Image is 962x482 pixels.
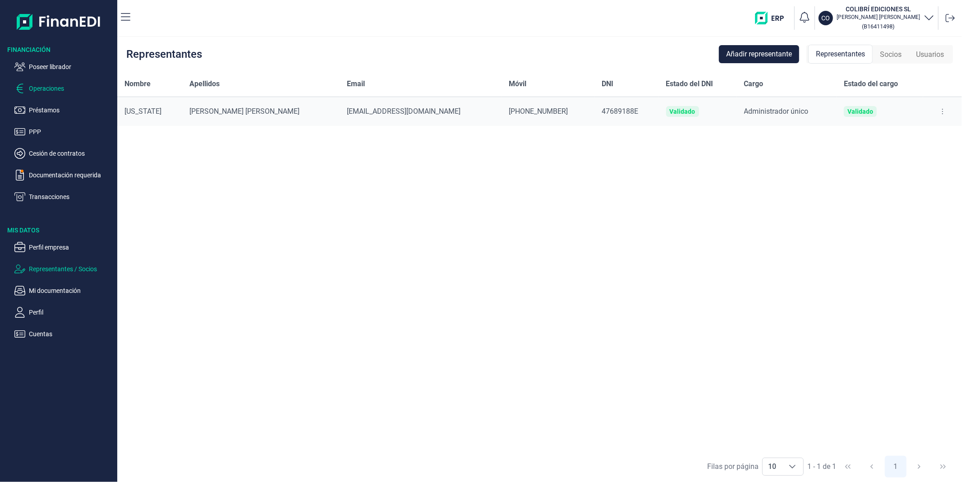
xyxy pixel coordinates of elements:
[602,107,638,116] span: 47689188E
[726,49,792,60] span: Añadir representante
[602,79,613,89] span: DNI
[347,79,365,89] span: Email
[719,45,799,63] button: Añadir representante
[755,12,791,24] img: erp
[17,7,101,36] img: Logo de aplicación
[816,49,865,60] span: Representantes
[861,456,883,477] button: Previous Page
[189,107,299,116] span: [PERSON_NAME] [PERSON_NAME]
[29,83,114,94] p: Operaciones
[29,191,114,202] p: Transacciones
[29,61,114,72] p: Poseer librador
[14,264,114,274] button: Representantes / Socios
[666,79,713,89] span: Estado del DNI
[509,107,568,116] span: [PHONE_NUMBER]
[880,49,902,60] span: Socios
[822,14,830,23] p: CO
[29,285,114,296] p: Mi documentación
[126,49,202,60] div: Representantes
[29,105,114,116] p: Préstamos
[14,242,114,253] button: Perfil empresa
[14,285,114,296] button: Mi documentación
[347,107,460,116] span: [EMAIL_ADDRESS][DOMAIN_NAME]
[763,458,782,475] span: 10
[707,461,759,472] div: Filas por página
[819,5,934,32] button: COCOLIBRÍ EDICIONES SL[PERSON_NAME] [PERSON_NAME](B16411498)
[837,5,920,14] h3: COLIBRÍ EDICIONES SL
[14,61,114,72] button: Poseer librador
[807,463,836,470] span: 1 - 1 de 1
[782,458,803,475] div: Choose
[837,456,859,477] button: First Page
[14,307,114,318] button: Perfil
[932,456,954,477] button: Last Page
[808,45,873,64] div: Representantes
[29,264,114,274] p: Representantes / Socios
[14,329,114,339] button: Cuentas
[14,105,114,116] button: Préstamos
[29,126,114,137] p: PPP
[29,242,114,253] p: Perfil empresa
[873,46,909,64] div: Socios
[908,456,930,477] button: Next Page
[14,148,114,159] button: Cesión de contratos
[29,329,114,339] p: Cuentas
[909,46,951,64] div: Usuarios
[744,107,809,116] span: Administrador único
[509,79,526,89] span: Móvil
[29,170,114,181] p: Documentación requerida
[14,191,114,202] button: Transacciones
[14,170,114,181] button: Documentación requerida
[29,148,114,159] p: Cesión de contratos
[14,83,114,94] button: Operaciones
[916,49,944,60] span: Usuarios
[885,456,907,477] button: Page 1
[847,108,873,115] div: Validado
[124,107,161,116] span: [US_STATE]
[29,307,114,318] p: Perfil
[14,126,114,137] button: PPP
[844,79,898,89] span: Estado del cargo
[744,79,764,89] span: Cargo
[670,108,695,115] div: Validado
[837,14,920,21] p: [PERSON_NAME] [PERSON_NAME]
[862,23,895,30] small: Copiar cif
[124,79,151,89] span: Nombre
[189,79,220,89] span: Apellidos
